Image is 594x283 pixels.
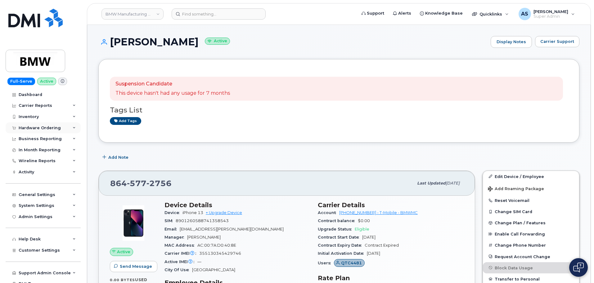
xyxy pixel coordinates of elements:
img: Open chat [573,262,584,272]
a: Edit Device / Employee [483,171,579,182]
h3: Tags List [110,106,568,114]
span: [EMAIL_ADDRESS][PERSON_NAME][DOMAIN_NAME] [180,227,284,231]
img: image20231002-3703462-1ig824h.jpeg [115,204,152,242]
span: [DATE] [362,235,376,240]
span: Account [318,210,339,215]
h1: [PERSON_NAME] [98,36,488,47]
button: Change Phone Number [483,240,579,251]
span: Contract Start Date [318,235,362,240]
span: AC:00:7A:D0:40:8E [197,243,236,248]
span: Carrier Support [540,39,574,44]
p: This device hasn't had any usage for 7 months [115,90,230,97]
span: SIM [164,218,176,223]
button: Add Note [98,152,134,163]
span: City Of Use [164,267,192,272]
span: Upgrade Status [318,227,355,231]
h3: Carrier Details [318,201,464,209]
span: Add Roaming Package [488,186,544,192]
button: Block Data Usage [483,262,579,273]
span: Last updated [417,181,446,185]
span: Contract Expired [365,243,399,248]
span: used [135,277,147,282]
span: Carrier IMEI [164,251,199,256]
button: Change SIM Card [483,206,579,217]
span: Initial Activation Date [318,251,367,256]
span: Contract Expiry Date [318,243,365,248]
a: + Upgrade Device [206,210,242,215]
span: iPhone 13 [182,210,203,215]
a: [PHONE_NUMBER] - T-Mobile - BMWMC [339,210,418,215]
button: Send Message [110,261,157,272]
small: Active [205,38,230,45]
h3: Rate Plan [318,274,464,282]
a: Display Notes [491,36,532,48]
h3: Device Details [164,201,310,209]
span: Device [164,210,182,215]
span: 864 [110,179,172,188]
span: Send Message [120,263,152,269]
span: Active IMEI [164,259,197,264]
span: 577 [127,179,146,188]
span: 8901260588741358543 [176,218,229,223]
a: Add tags [110,117,141,125]
button: Reset Voicemail [483,195,579,206]
span: MAC Address [164,243,197,248]
span: 0.00 Bytes [110,278,135,282]
a: QTC4481 [334,261,365,265]
span: Users [318,261,334,265]
span: [GEOGRAPHIC_DATA] [192,267,235,272]
span: Change Plan / Features [495,221,546,225]
span: Contract balance [318,218,358,223]
span: 355130345429746 [199,251,241,256]
button: Add Roaming Package [483,182,579,195]
span: 2756 [146,179,172,188]
button: Change Plan / Features [483,217,579,228]
span: Active [117,249,130,255]
p: Suspension Candidate [115,80,230,88]
span: $0.00 [358,218,370,223]
span: Manager [164,235,187,240]
span: Email [164,227,180,231]
span: QTC4481 [341,260,362,266]
span: — [197,259,201,264]
button: Request Account Change [483,251,579,262]
span: [DATE] [446,181,460,185]
span: Add Note [108,154,128,160]
button: Enable Call Forwarding [483,228,579,240]
button: Carrier Support [535,36,579,47]
span: Eligible [355,227,369,231]
span: [DATE] [367,251,380,256]
span: Enable Call Forwarding [495,232,545,236]
span: [PERSON_NAME] [187,235,221,240]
